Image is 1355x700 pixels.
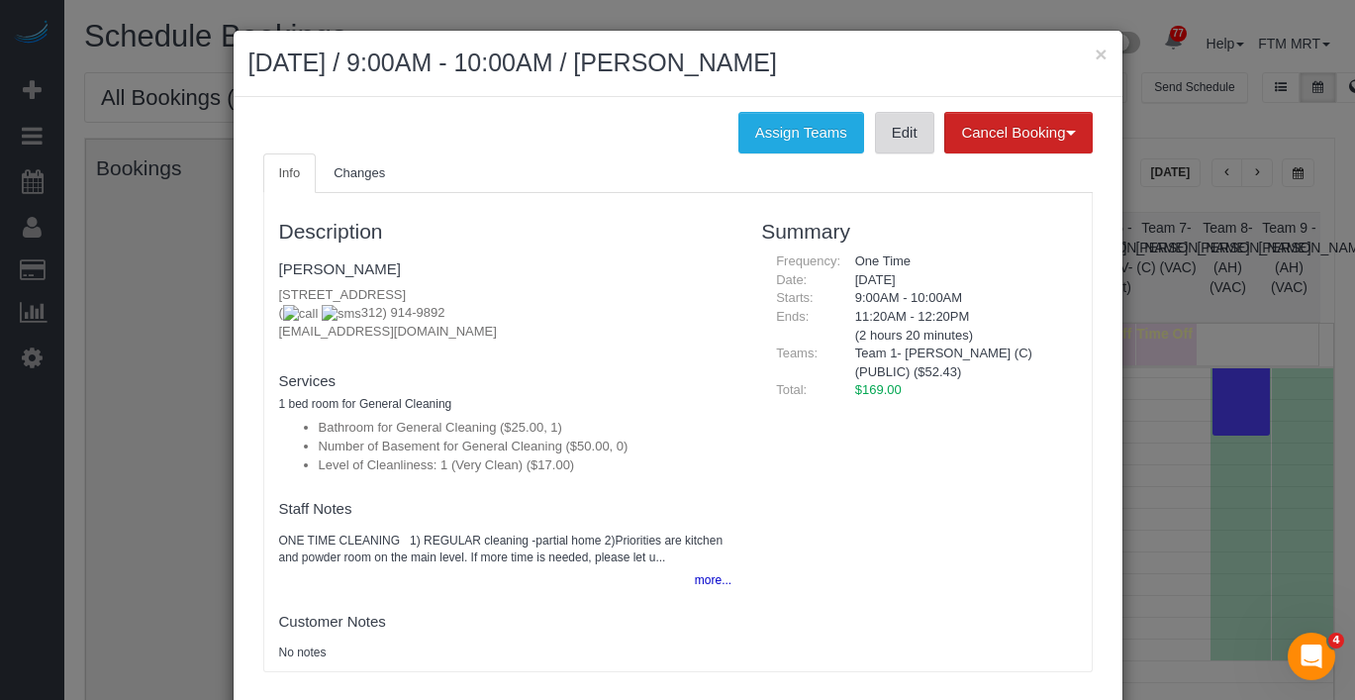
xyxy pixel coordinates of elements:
[944,112,1092,153] button: Cancel Booking
[318,153,401,194] a: Changes
[761,220,1076,243] h3: Summary
[279,645,732,661] pre: No notes
[776,346,818,360] span: Teams:
[279,398,732,411] h5: 1 bed room for General Cleaning
[279,305,445,320] span: ( 312) 914-9892
[263,153,317,194] a: Info
[776,272,807,287] span: Date:
[279,165,301,180] span: Info
[279,286,732,342] p: [STREET_ADDRESS] [EMAIL_ADDRESS][DOMAIN_NAME]
[776,290,814,305] span: Starts:
[322,305,361,324] img: sms
[319,419,732,438] li: Bathroom for General Cleaning ($25.00, 1)
[334,165,385,180] span: Changes
[279,501,732,518] h4: Staff Notes
[1288,633,1335,680] iframe: Intercom live chat
[776,253,840,268] span: Frequency:
[855,382,902,397] span: $169.00
[319,456,732,475] li: Level of Cleanliness: 1 (Very Clean) ($17.00)
[855,345,1062,381] li: Team 1- [PERSON_NAME] (C)(PUBLIC) ($52.43)
[776,309,809,324] span: Ends:
[840,271,1077,290] div: [DATE]
[319,438,732,456] li: Number of Basement for General Cleaning ($50.00, 0)
[776,382,807,397] span: Total:
[279,373,732,390] h4: Services
[840,308,1077,345] div: 11:20AM - 12:20PM (2 hours 20 minutes)
[279,614,732,631] h4: Customer Notes
[875,112,934,153] a: Edit
[840,252,1077,271] div: One Time
[248,46,1108,81] h2: [DATE] / 9:00AM - 10:00AM / [PERSON_NAME]
[683,566,731,595] button: more...
[283,305,319,324] img: call
[1328,633,1344,649] span: 4
[738,112,864,153] button: Assign Teams
[279,533,732,566] pre: ONE TIME CLEANING 1) REGULAR cleaning -partial home 2)Priorities are kitchen and powder room on t...
[1095,44,1107,64] button: ×
[279,260,401,277] a: [PERSON_NAME]
[279,220,732,243] h3: Description
[840,289,1077,308] div: 9:00AM - 10:00AM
